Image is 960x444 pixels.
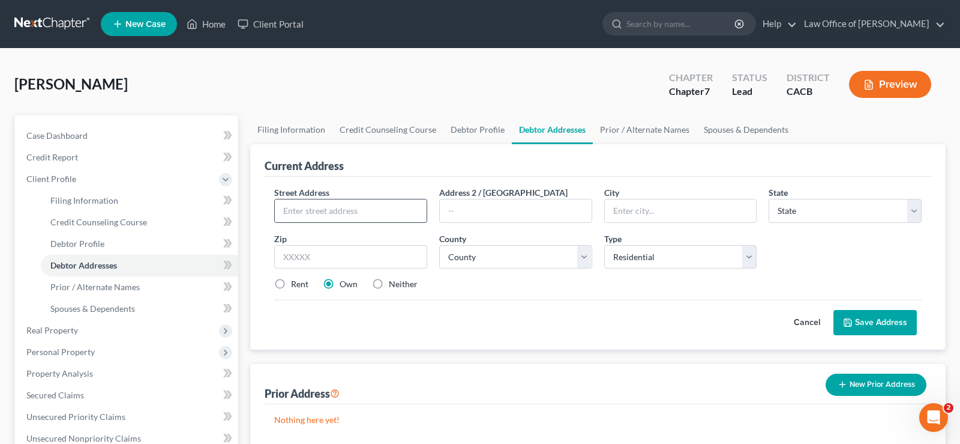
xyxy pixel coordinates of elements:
button: New Prior Address [826,374,926,396]
span: Personal Property [26,347,95,357]
a: Credit Report [17,147,238,168]
span: Property Analysis [26,368,93,379]
span: Unsecured Nonpriority Claims [26,433,141,443]
span: Zip [274,234,287,244]
label: Address 2 / [GEOGRAPHIC_DATA] [439,186,568,199]
label: Type [604,233,622,245]
a: Secured Claims [17,385,238,406]
a: Home [181,13,232,35]
div: Prior Address [265,386,340,401]
a: Case Dashboard [17,125,238,147]
a: Property Analysis [17,363,238,385]
label: Rent [291,278,308,290]
div: Chapter [669,85,713,99]
span: New Case [125,20,166,29]
label: Neither [389,278,418,290]
a: Credit Counseling Course [332,115,443,144]
p: Nothing here yet! [274,414,922,426]
div: Current Address [265,159,344,173]
a: Debtor Profile [41,233,238,255]
input: Search by name... [626,13,736,35]
span: City [604,187,619,198]
a: Debtor Addresses [41,255,238,276]
span: Secured Claims [26,390,84,400]
input: Enter street address [275,199,427,222]
a: Filing Information [250,115,332,144]
button: Cancel [781,311,833,335]
span: State [769,187,788,198]
span: Unsecured Priority Claims [26,412,125,422]
input: -- [440,199,592,222]
input: Enter city... [605,199,757,222]
span: Client Profile [26,174,76,184]
a: Debtor Profile [443,115,512,144]
a: Filing Information [41,190,238,211]
a: Spouses & Dependents [41,298,238,320]
span: Prior / Alternate Names [50,282,140,292]
span: Spouses & Dependents [50,303,135,314]
iframe: Intercom live chat [919,403,948,432]
label: Own [340,278,358,290]
span: Filing Information [50,195,118,205]
span: Real Property [26,325,78,335]
span: County [439,234,466,244]
a: Prior / Alternate Names [41,276,238,298]
span: Case Dashboard [26,130,88,141]
span: [PERSON_NAME] [14,75,128,93]
a: Unsecured Priority Claims [17,406,238,428]
div: District [787,71,830,85]
a: Debtor Addresses [512,115,593,144]
span: Credit Report [26,152,78,162]
button: Save Address [833,310,917,335]
div: Lead [732,85,767,99]
a: Help [757,13,797,35]
span: Credit Counseling Course [50,217,147,227]
input: XXXXX [274,245,427,269]
span: Street Address [274,187,329,198]
div: CACB [787,85,830,99]
a: Client Portal [232,13,310,35]
a: Credit Counseling Course [41,211,238,233]
span: 7 [704,85,710,97]
span: Debtor Profile [50,239,104,249]
div: Status [732,71,767,85]
a: Spouses & Dependents [697,115,796,144]
button: Preview [849,71,931,98]
span: 2 [944,403,953,413]
div: Chapter [669,71,713,85]
span: Debtor Addresses [50,260,117,270]
a: Law Office of [PERSON_NAME] [798,13,945,35]
a: Prior / Alternate Names [593,115,697,144]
